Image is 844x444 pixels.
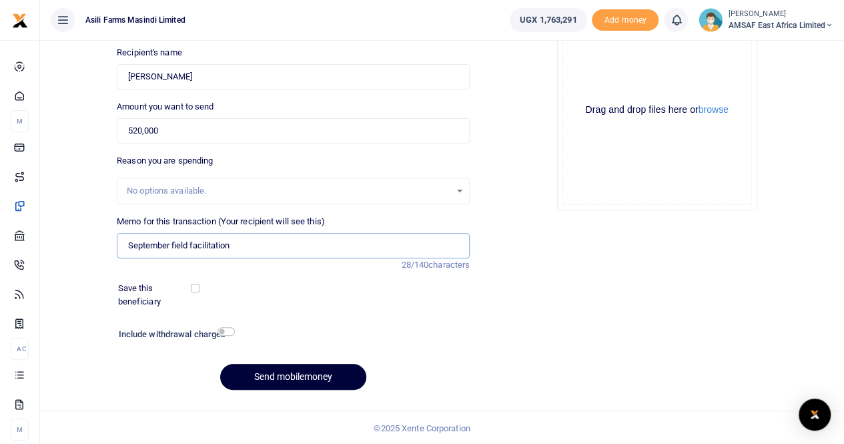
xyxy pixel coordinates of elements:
div: Drag and drop files here or [563,103,751,116]
h6: Include withdrawal charges [119,329,229,340]
a: UGX 1,763,291 [510,8,586,32]
button: browse [699,105,729,114]
div: File Uploader [557,10,757,210]
li: Ac [11,338,29,360]
span: Add money [592,9,659,31]
span: UGX 1,763,291 [520,13,576,27]
input: Enter extra information [117,233,470,258]
button: Send mobilemoney [220,364,366,390]
li: M [11,419,29,441]
li: Toup your wallet [592,9,659,31]
label: Memo for this transaction (Your recipient will see this) [117,215,325,228]
span: characters [428,260,470,270]
div: No options available. [127,184,450,198]
input: UGX [117,118,470,144]
li: M [11,110,29,132]
img: logo-small [12,13,28,29]
label: Recipient's name [117,46,182,59]
div: Open Intercom Messenger [799,399,831,431]
label: Reason you are spending [117,154,213,168]
a: profile-user [PERSON_NAME] AMSAF East Africa Limited [699,8,833,32]
input: Loading name... [117,64,470,89]
span: Asili Farms Masindi Limited [80,14,191,26]
label: Save this beneficiary [118,282,193,308]
span: 28/140 [401,260,428,270]
a: Add money [592,14,659,24]
li: Wallet ballance [504,8,592,32]
img: profile-user [699,8,723,32]
a: logo-small logo-large logo-large [12,15,28,25]
span: AMSAF East Africa Limited [728,19,833,31]
small: [PERSON_NAME] [728,9,833,20]
label: Amount you want to send [117,100,214,114]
